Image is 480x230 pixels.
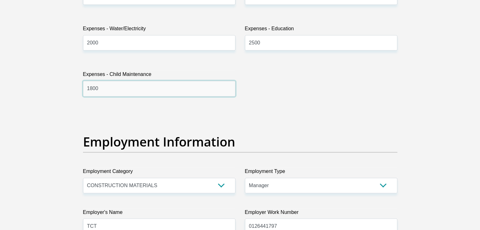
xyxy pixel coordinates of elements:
input: Expenses - Education [245,35,397,50]
label: Expenses - Education [245,25,397,35]
label: Employment Category [83,168,235,178]
label: Employment Type [245,168,397,178]
input: Expenses - Child Maintenance [83,81,235,96]
label: Expenses - Child Maintenance [83,71,235,81]
label: Expenses - Water/Electricity [83,25,235,35]
label: Employer Work Number [245,208,397,218]
h2: Employment Information [83,134,397,149]
input: Expenses - Water/Electricity [83,35,235,50]
label: Employer's Name [83,208,235,218]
